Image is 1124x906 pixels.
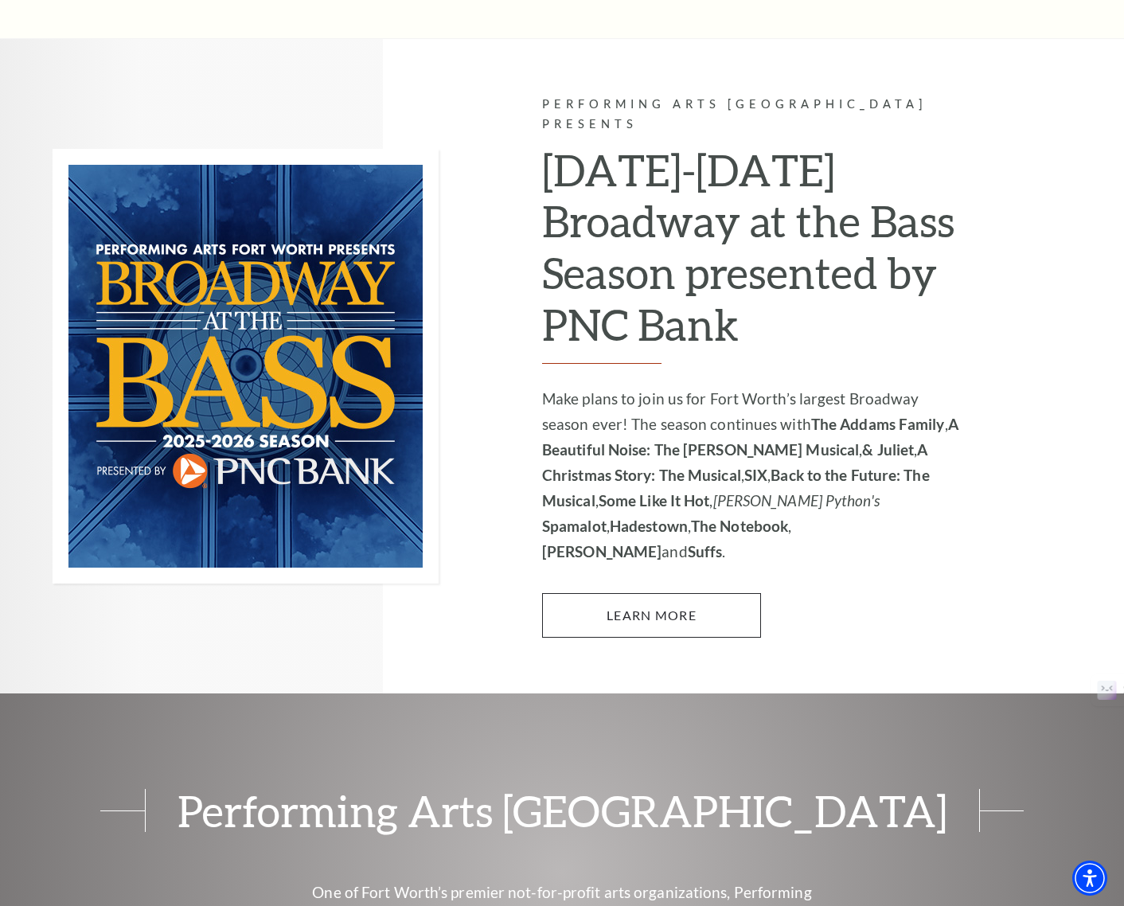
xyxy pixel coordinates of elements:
[713,491,880,510] em: [PERSON_NAME] Python's
[542,386,968,564] p: Make plans to join us for Fort Worth’s largest Broadway season ever! The season continues with , ...
[862,440,914,459] strong: & Juliet
[542,542,662,560] strong: [PERSON_NAME]
[542,517,607,535] strong: Spamalot
[691,517,788,535] strong: The Notebook
[542,415,958,459] strong: A Beautiful Noise: The [PERSON_NAME] Musical
[1072,861,1107,896] div: Accessibility Menu
[145,789,980,832] span: Performing Arts [GEOGRAPHIC_DATA]
[744,466,767,484] strong: SIX
[811,415,945,433] strong: The Addams Family
[542,593,761,638] a: Learn More 2025-2026 Broadway at the Bass Season presented by PNC Bank
[542,466,930,510] strong: Back to the Future: The Musical
[542,440,927,484] strong: A Christmas Story: The Musical
[53,149,439,584] img: Performing Arts Fort Worth Presents
[688,542,723,560] strong: Suffs
[599,491,710,510] strong: Some Like It Hot
[542,144,968,364] h2: [DATE]-[DATE] Broadway at the Bass Season presented by PNC Bank
[542,95,968,135] p: Performing Arts [GEOGRAPHIC_DATA] Presents
[610,517,688,535] strong: Hadestown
